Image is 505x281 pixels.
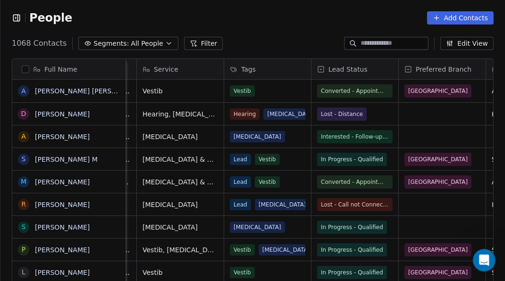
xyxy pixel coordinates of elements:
p: Hi Guntur 👋 [19,67,170,83]
button: Messages [63,194,126,232]
button: Edit View [440,37,494,50]
span: In Progress - Qualified [321,245,383,255]
span: Help [150,218,165,224]
div: Send us a message [9,111,179,137]
span: Vestib [255,154,280,165]
div: A [21,132,26,141]
span: Lost - Distance [321,109,363,119]
a: [PERSON_NAME] [35,246,90,254]
a: [PERSON_NAME] [35,133,90,140]
span: [GEOGRAPHIC_DATA] [408,155,468,164]
div: M [21,177,26,187]
a: [PERSON_NAME] [35,201,90,208]
img: Profile image for Ram [19,15,38,34]
a: [PERSON_NAME] [PERSON_NAME] [35,87,147,95]
span: In Progress - Qualified [321,268,383,277]
span: [MEDICAL_DATA] [259,244,314,256]
span: [GEOGRAPHIC_DATA] [408,268,468,277]
span: [MEDICAL_DATA] [143,200,218,209]
span: Interested - Follow-up for Apt [321,132,389,141]
p: How can we help? [19,83,170,99]
button: Add Contacts [427,11,494,25]
a: [PERSON_NAME] [35,178,90,186]
span: Vestib [143,268,218,277]
div: Tags [224,59,311,79]
div: P [22,245,25,255]
span: [MEDICAL_DATA] [143,223,218,232]
span: Service [154,65,178,74]
div: A [21,86,26,96]
span: Home [21,218,42,224]
span: Vestib [230,267,255,278]
a: [PERSON_NAME] [35,223,90,231]
span: Hearing, [MEDICAL_DATA] [143,109,218,119]
span: Vestib, [MEDICAL_DATA] [143,245,218,255]
span: [MEDICAL_DATA] [230,131,285,142]
span: [GEOGRAPHIC_DATA] [408,86,468,96]
div: Send us a message [19,119,158,129]
span: Vestib [230,244,255,256]
div: Lead Status [311,59,398,79]
span: Preferred Branch [416,65,471,74]
span: Lead [230,199,251,210]
span: Vestib [143,86,218,96]
a: [PERSON_NAME] M [35,156,98,163]
span: Lead [230,176,251,188]
a: [PERSON_NAME] [35,269,90,276]
span: All People [131,39,163,49]
div: Service [137,59,224,79]
span: Messages [78,218,111,224]
a: [PERSON_NAME] [35,110,90,118]
div: Preferred Branch [399,59,486,79]
span: [MEDICAL_DATA] [255,199,310,210]
div: D [21,109,26,119]
span: Converted - Appointment [321,86,389,96]
span: Converted - Appointment [321,177,389,187]
div: S [22,222,26,232]
div: R [21,199,26,209]
img: Profile image for Harinder [55,15,74,34]
span: Vestib [255,176,280,188]
span: Lead Status [328,65,368,74]
span: In Progress - Qualified [321,155,383,164]
iframe: Intercom live chat [473,249,496,272]
span: 1068 Contacts [12,38,67,49]
span: Lost - Call not Connected [321,200,389,209]
span: Lead [230,154,251,165]
span: [MEDICAL_DATA] [263,108,319,120]
span: Vestib [230,85,255,97]
span: In Progress - Qualified [321,223,383,232]
span: [MEDICAL_DATA] & Dizziness [143,177,218,187]
span: [MEDICAL_DATA] & Dizziness [143,155,218,164]
div: Full Name [12,59,126,79]
span: Hearing [230,108,260,120]
span: People [29,11,72,25]
span: [MEDICAL_DATA] [143,132,218,141]
span: Segments: [93,39,129,49]
img: Profile image for Mrinal [37,15,56,34]
div: L [22,267,25,277]
button: Filter [184,37,223,50]
span: Full Name [44,65,77,74]
div: S [22,154,26,164]
span: [GEOGRAPHIC_DATA] [408,245,468,255]
span: [MEDICAL_DATA] [230,222,285,233]
span: Tags [241,65,256,74]
div: Close [162,15,179,32]
button: Help [126,194,189,232]
span: [GEOGRAPHIC_DATA] [408,177,468,187]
